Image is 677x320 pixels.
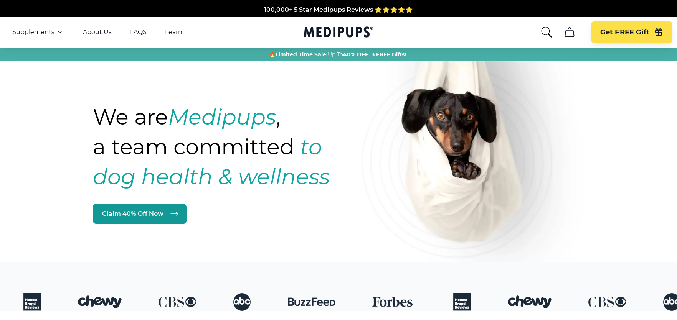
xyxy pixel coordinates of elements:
button: Supplements [12,28,64,37]
span: 🔥 Up To + [269,51,406,58]
button: cart [560,23,579,41]
h1: We are , a team committed [93,102,374,192]
a: Claim 40% Off Now [93,204,187,224]
a: Learn [165,28,182,36]
strong: Medipups [168,104,276,130]
span: Get FREE Gift [600,28,649,37]
a: Medipups [304,25,373,41]
span: Made In The [GEOGRAPHIC_DATA] from domestic & globally sourced ingredients [211,8,466,15]
a: About Us [83,28,112,36]
button: Get FREE Gift [591,21,672,43]
img: Natural dog supplements for joint and coat health [362,10,592,292]
a: FAQS [130,28,147,36]
button: search [540,26,553,38]
span: Supplements [12,28,54,36]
